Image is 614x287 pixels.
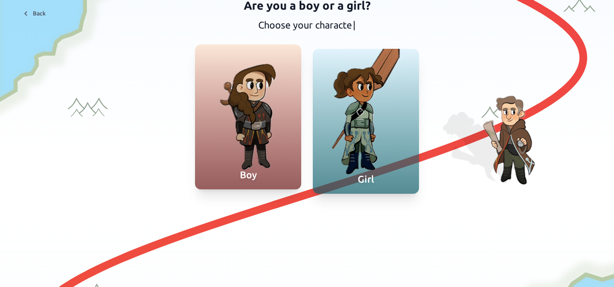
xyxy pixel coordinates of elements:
[240,169,257,180] span: Boy
[15,6,52,21] button: Back
[358,173,374,185] span: Girl
[353,19,356,30] span: |
[145,17,469,33] p: Choose your characte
